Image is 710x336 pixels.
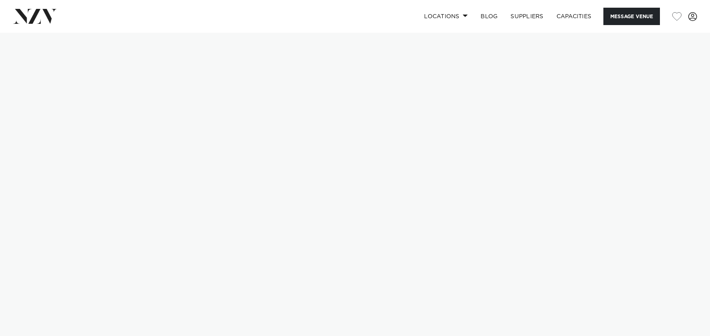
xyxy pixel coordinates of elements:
button: Message Venue [603,8,660,25]
a: BLOG [474,8,504,25]
a: Locations [418,8,474,25]
a: Capacities [550,8,598,25]
a: SUPPLIERS [504,8,550,25]
img: nzv-logo.png [13,9,57,23]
